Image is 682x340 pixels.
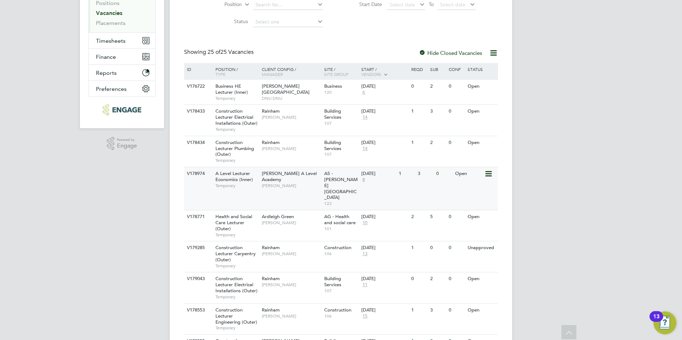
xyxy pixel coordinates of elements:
[466,272,497,285] div: Open
[215,263,258,269] span: Temporary
[361,114,368,120] span: 14
[361,89,366,96] span: 6
[324,213,356,226] span: AG - Health and social care
[215,213,252,232] span: Health and Social Care Lecturer (Outer)
[466,304,497,317] div: Open
[88,104,156,115] a: Go to home page
[185,241,210,254] div: V179285
[324,108,341,120] span: Building Services
[215,170,253,182] span: A Level Lecturer Economics (Inner)
[262,83,310,95] span: [PERSON_NAME][GEOGRAPHIC_DATA]
[215,127,258,132] span: Temporary
[89,81,155,97] button: Preferences
[419,50,482,56] label: Hide Closed Vacancies
[208,48,220,56] span: 25 of
[360,63,409,81] div: Start /
[262,251,321,257] span: [PERSON_NAME]
[428,80,447,93] div: 2
[440,1,465,8] span: Select date
[89,49,155,65] button: Finance
[466,241,497,254] div: Unapproved
[262,146,321,151] span: [PERSON_NAME]
[324,151,358,157] span: 107
[361,220,368,226] span: 10
[185,167,210,180] div: V178974
[416,167,434,180] div: 3
[215,96,258,101] span: Temporary
[324,120,358,126] span: 107
[447,210,465,223] div: 0
[215,183,258,189] span: Temporary
[447,304,465,317] div: 0
[215,294,258,300] span: Temporary
[361,313,368,319] span: 15
[361,177,366,183] span: 8
[361,276,408,282] div: [DATE]
[428,241,447,254] div: 0
[466,136,497,149] div: Open
[184,48,255,56] div: Showing
[397,167,416,180] div: 1
[409,63,428,75] div: Reqd
[262,96,321,101] span: DNU DNU
[409,80,428,93] div: 0
[210,63,260,80] div: Position /
[185,210,210,223] div: V178771
[428,304,447,317] div: 3
[215,71,225,77] span: Type
[428,272,447,285] div: 2
[253,17,323,27] input: Select one
[215,83,248,95] span: Business HE Lecturer (Inner)
[390,1,415,8] span: Select date
[409,105,428,118] div: 1
[324,313,358,319] span: 106
[262,244,280,251] span: Rainham
[361,83,408,89] div: [DATE]
[117,143,137,149] span: Engage
[324,139,341,151] span: Building Services
[262,183,321,189] span: [PERSON_NAME]
[89,65,155,81] button: Reports
[96,10,122,16] a: Vacancies
[409,136,428,149] div: 1
[361,214,408,220] div: [DATE]
[185,304,210,317] div: V178553
[428,105,447,118] div: 3
[96,53,116,60] span: Finance
[428,63,447,75] div: Sub
[466,80,497,93] div: Open
[215,307,257,325] span: Construction Lecturer Engineering (Outer)
[409,272,428,285] div: 0
[96,37,126,44] span: Timesheets
[447,105,465,118] div: 0
[103,104,141,115] img: huntereducation-logo-retina.png
[262,108,280,114] span: Rainham
[447,136,465,149] div: 0
[428,210,447,223] div: 5
[361,140,408,146] div: [DATE]
[324,201,358,206] span: 122
[447,63,465,75] div: Conf
[262,282,321,288] span: [PERSON_NAME]
[262,170,317,182] span: [PERSON_NAME] A Level Academy
[215,158,258,163] span: Temporary
[322,63,360,80] div: Site /
[117,137,137,143] span: Powered by
[215,325,258,331] span: Temporary
[262,220,321,226] span: [PERSON_NAME]
[447,241,465,254] div: 0
[324,307,351,313] span: Construction
[447,272,465,285] div: 0
[361,282,368,288] span: 11
[185,80,210,93] div: V176722
[201,1,242,8] label: Position
[409,304,428,317] div: 1
[324,251,358,257] span: 106
[262,213,294,220] span: Ardleigh Green
[324,83,342,89] span: Business
[262,139,280,145] span: Rainham
[262,71,283,77] span: Manager
[409,210,428,223] div: 2
[262,114,321,120] span: [PERSON_NAME]
[262,275,280,282] span: Rainham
